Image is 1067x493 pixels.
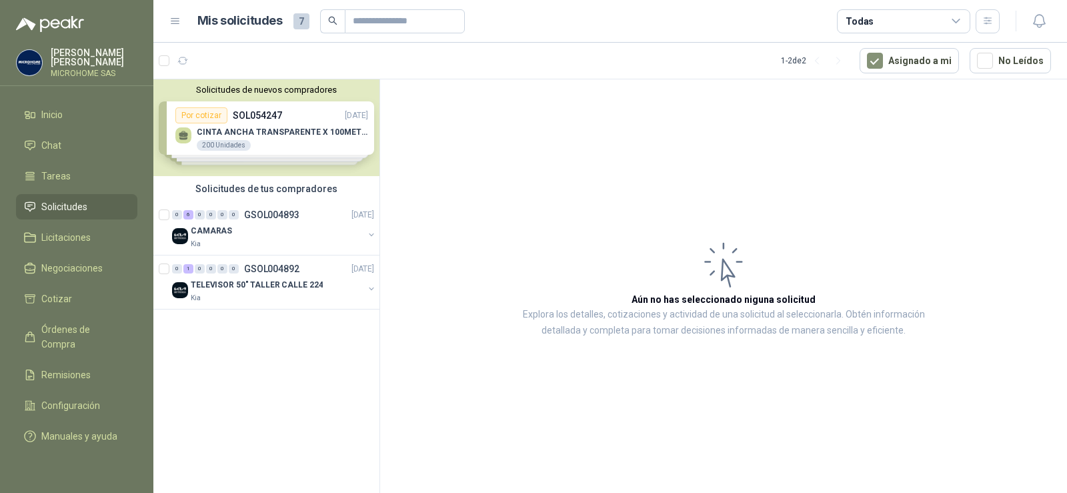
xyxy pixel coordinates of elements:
[351,209,374,221] p: [DATE]
[41,261,103,276] span: Negociaciones
[293,13,309,29] span: 7
[513,307,934,339] p: Explora los detalles, cotizaciones y actividad de una solicitud al seleccionarla. Obtén informaci...
[16,393,137,418] a: Configuración
[16,362,137,388] a: Remisiones
[41,292,72,306] span: Cotizar
[860,48,959,73] button: Asignado a mi
[16,194,137,219] a: Solicitudes
[159,85,374,95] button: Solicitudes de nuevos compradores
[244,210,299,219] p: GSOL004893
[183,210,193,219] div: 6
[846,14,874,29] div: Todas
[41,107,63,122] span: Inicio
[172,261,377,304] a: 0 1 0 0 0 0 GSOL004892[DATE] Company LogoTELEVISOR 50" TALLER CALLE 224Kia
[183,264,193,274] div: 1
[16,317,137,357] a: Órdenes de Compra
[781,50,849,71] div: 1 - 2 de 2
[16,424,137,449] a: Manuales y ayuda
[41,230,91,245] span: Licitaciones
[153,79,379,176] div: Solicitudes de nuevos compradoresPor cotizarSOL054247[DATE] CINTA ANCHA TRANSPARENTE X 100METROS2...
[172,207,377,250] a: 0 6 0 0 0 0 GSOL004893[DATE] Company LogoCAMARASKia
[16,286,137,312] a: Cotizar
[172,210,182,219] div: 0
[41,322,125,352] span: Órdenes de Compra
[41,199,87,214] span: Solicitudes
[41,169,71,183] span: Tareas
[16,256,137,281] a: Negociaciones
[16,133,137,158] a: Chat
[51,48,137,67] p: [PERSON_NAME] [PERSON_NAME]
[328,16,337,25] span: search
[632,292,816,307] h3: Aún no has seleccionado niguna solicitud
[172,264,182,274] div: 0
[191,293,201,304] p: Kia
[970,48,1051,73] button: No Leídos
[172,228,188,244] img: Company Logo
[191,225,232,237] p: CAMARAS
[197,11,283,31] h1: Mis solicitudes
[191,279,323,292] p: TELEVISOR 50" TALLER CALLE 224
[51,69,137,77] p: MICROHOME SAS
[172,282,188,298] img: Company Logo
[217,264,227,274] div: 0
[153,176,379,201] div: Solicitudes de tus compradores
[351,263,374,276] p: [DATE]
[206,264,216,274] div: 0
[206,210,216,219] div: 0
[195,264,205,274] div: 0
[41,429,117,444] span: Manuales y ayuda
[229,210,239,219] div: 0
[244,264,299,274] p: GSOL004892
[41,138,61,153] span: Chat
[217,210,227,219] div: 0
[16,16,84,32] img: Logo peakr
[229,264,239,274] div: 0
[16,102,137,127] a: Inicio
[16,225,137,250] a: Licitaciones
[195,210,205,219] div: 0
[41,398,100,413] span: Configuración
[191,239,201,250] p: Kia
[41,368,91,382] span: Remisiones
[16,163,137,189] a: Tareas
[17,50,42,75] img: Company Logo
